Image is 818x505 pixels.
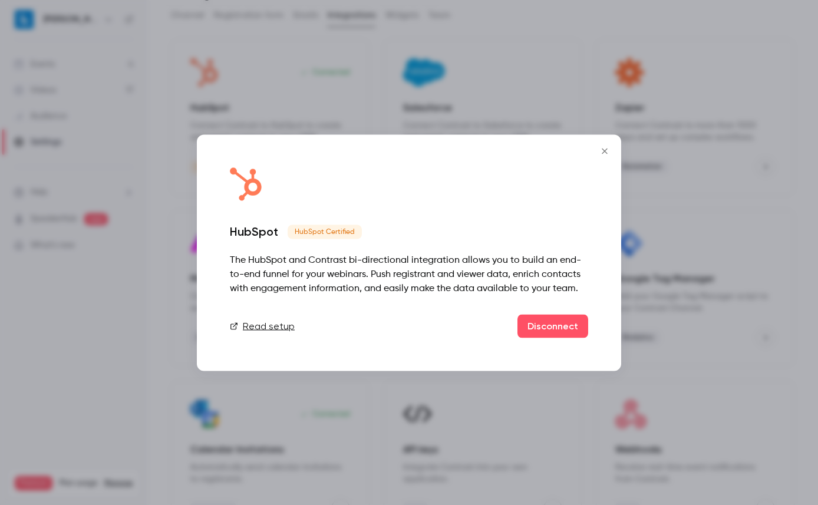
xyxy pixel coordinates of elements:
div: HubSpot [230,224,278,238]
span: HubSpot Certified [288,225,362,239]
a: Read setup [230,319,295,333]
button: Disconnect [517,314,588,338]
div: The HubSpot and Contrast bi-directional integration allows you to build an end-to-end funnel for ... [230,253,588,295]
button: Close [593,139,616,163]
